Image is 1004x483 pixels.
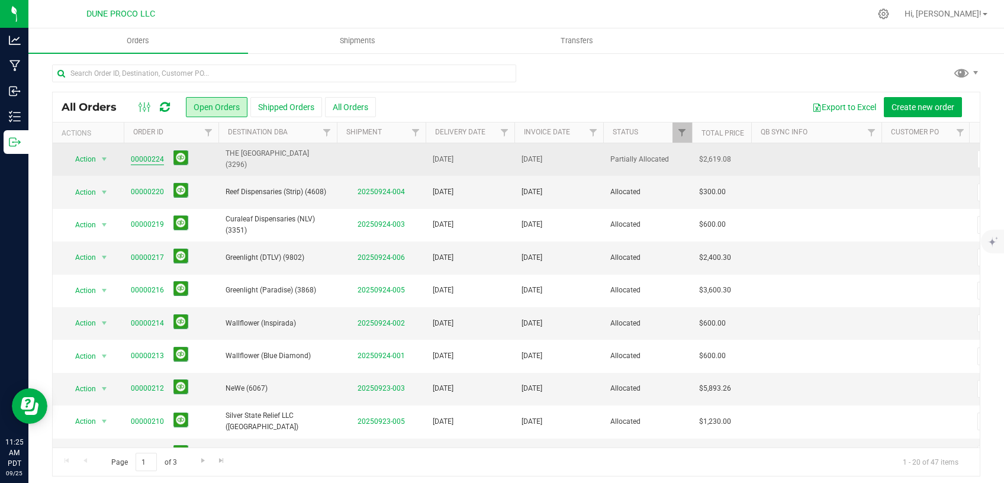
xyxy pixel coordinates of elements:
span: select [97,151,112,168]
span: Page of 3 [101,453,186,471]
span: Partially Allocated [610,154,685,165]
span: [DATE] [522,416,542,427]
span: DUNE PROCO LLC [86,9,155,19]
a: 00000220 [131,186,164,198]
span: [DATE] [433,350,453,362]
a: 00000217 [131,252,164,263]
span: [DATE] [522,154,542,165]
p: 11:25 AM PDT [5,437,23,469]
a: Filter [672,123,692,143]
a: Shipment [346,128,382,136]
a: Filter [951,123,970,143]
a: 00000213 [131,350,164,362]
inline-svg: Outbound [9,136,21,148]
a: Total Price [701,129,744,137]
span: Create new order [892,102,954,112]
a: Filter [862,123,881,143]
a: Go to the next page [194,453,211,469]
span: select [97,348,112,365]
span: [DATE] [433,186,453,198]
span: $600.00 [699,318,726,329]
a: Filter [199,123,218,143]
span: Allocated [610,416,685,427]
span: 1 - 20 of 47 items [893,453,968,471]
a: Orders [28,28,248,53]
a: 20250924-006 [358,253,405,262]
span: THE [GEOGRAPHIC_DATA] (3296) [226,148,330,170]
span: select [97,381,112,397]
button: Shipped Orders [250,97,322,117]
a: QB Sync Info [761,128,807,136]
span: select [97,315,112,331]
span: $3,600.30 [699,285,731,296]
span: Allocated [610,252,685,263]
span: Action [65,446,96,463]
a: Transfers [468,28,687,53]
span: Shipments [324,36,391,46]
a: Order ID [133,128,163,136]
a: Go to the last page [213,453,230,469]
span: [DATE] [522,252,542,263]
span: $600.00 [699,219,726,230]
a: 00000224 [131,154,164,165]
a: Shipments [248,28,468,53]
span: Action [65,348,96,365]
a: 20250924-002 [358,319,405,327]
span: Action [65,151,96,168]
span: $300.00 [699,186,726,198]
span: Allocated [610,318,685,329]
a: 20250923-005 [358,417,405,426]
a: 00000214 [131,318,164,329]
span: select [97,184,112,201]
a: Filter [495,123,514,143]
span: Orders [111,36,165,46]
a: 20250924-004 [358,188,405,196]
span: $1,230.00 [699,416,731,427]
iframe: Resource center [12,388,47,424]
span: $5,893.26 [699,383,731,394]
span: Action [65,413,96,430]
button: All Orders [325,97,376,117]
span: select [97,249,112,266]
span: select [97,413,112,430]
span: Wallflower (Inspirada) [226,318,330,329]
a: Status [613,128,638,136]
a: 00000210 [131,416,164,427]
button: Open Orders [186,97,247,117]
a: Filter [584,123,603,143]
inline-svg: Manufacturing [9,60,21,72]
span: Action [65,217,96,233]
a: Invoice Date [524,128,570,136]
span: [DATE] [522,186,542,198]
a: 00000216 [131,285,164,296]
span: $2,619.08 [699,154,731,165]
span: [DATE] [522,318,542,329]
span: $2,400.30 [699,252,731,263]
a: Delivery Date [435,128,485,136]
div: Manage settings [876,8,891,20]
span: Action [65,282,96,299]
span: [DATE] [433,318,453,329]
a: 20250924-005 [358,286,405,294]
span: [DATE] [433,154,453,165]
a: 20250923-003 [358,384,405,392]
span: Action [65,184,96,201]
span: select [97,217,112,233]
span: Action [65,381,96,397]
span: Wallflower (Blue Diamond) [226,350,330,362]
a: Destination DBA [228,128,288,136]
span: NeWe (6067) [226,383,330,394]
span: Allocated [610,219,685,230]
div: Actions [62,129,119,137]
span: [DATE] [522,219,542,230]
span: [DATE] [433,416,453,427]
a: 20250924-003 [358,220,405,228]
span: Action [65,249,96,266]
button: Create new order [884,97,962,117]
a: 00000212 [131,383,164,394]
a: Customer PO [891,128,939,136]
input: Search Order ID, Destination, Customer PO... [52,65,516,82]
span: Greenlight (DTLV) (9802) [226,252,330,263]
span: Greenlight (Paradise) (3868) [226,285,330,296]
input: 1 [136,453,157,471]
